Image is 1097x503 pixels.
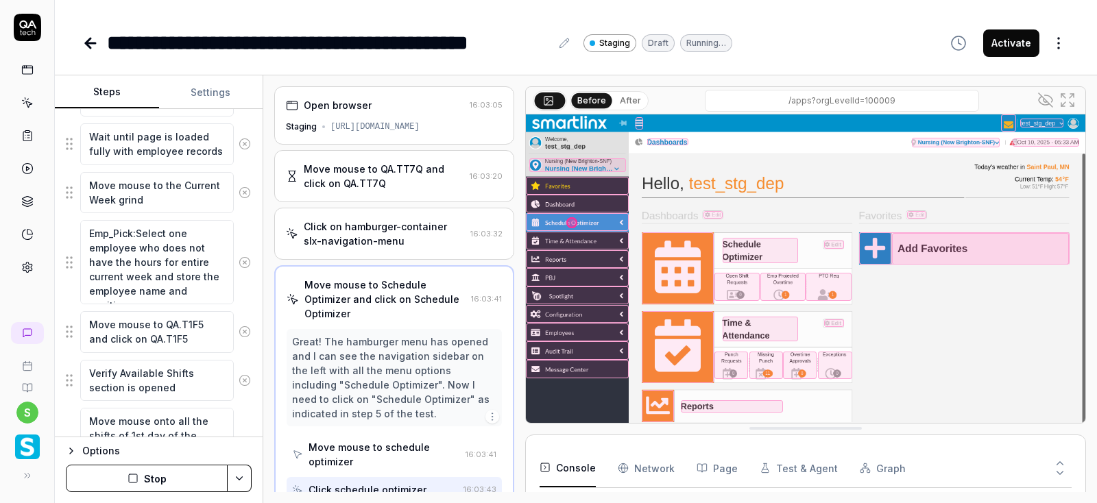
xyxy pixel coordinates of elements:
[66,171,252,214] div: Suggestions
[680,34,732,52] div: Running…
[526,114,1085,464] img: Screenshot
[471,294,502,304] time: 16:03:41
[5,349,49,371] a: Book a call with us
[55,76,159,109] button: Steps
[330,121,420,133] div: [URL][DOMAIN_NAME]
[234,318,256,345] button: Remove step
[618,449,675,487] button: Network
[304,219,465,248] div: Click on hamburger-container slx-navigation-menu
[470,100,503,110] time: 16:03:05
[234,130,256,158] button: Remove step
[82,443,252,459] div: Options
[287,434,502,474] button: Move mouse to schedule optimizer16:03:41
[599,37,630,49] span: Staging
[11,322,44,344] a: New conversation
[470,229,503,238] time: 16:03:32
[234,367,256,394] button: Remove step
[642,34,675,52] div: Draft
[66,465,228,492] button: Stop
[234,429,256,456] button: Remove step
[304,98,372,112] div: Open browser
[234,249,256,276] button: Remove step
[309,440,460,469] div: Move mouse to schedule optimizer
[614,93,647,108] button: After
[697,449,738,487] button: Page
[15,434,40,459] img: Smartlinx Logo
[1035,89,1057,111] button: Show all interative elements
[5,424,49,462] button: Smartlinx Logo
[540,449,596,487] button: Console
[5,371,49,393] a: Documentation
[66,443,252,459] button: Options
[1057,89,1078,111] button: Open in full screen
[463,484,496,494] time: 16:03:43
[286,121,317,133] div: Staging
[572,93,612,108] button: Before
[760,449,838,487] button: Test & Agent
[66,359,252,402] div: Suggestions
[16,402,38,424] button: s
[470,171,503,181] time: 16:03:20
[66,123,252,166] div: Suggestions
[942,29,975,57] button: View version history
[287,477,502,502] button: Click schedule optimizer16:03:43
[159,76,263,109] button: Settings
[304,162,464,191] div: Move mouse to QA.TT7Q and click on QA.TT7Q
[66,310,252,354] div: Suggestions
[66,219,252,305] div: Suggestions
[234,179,256,206] button: Remove step
[309,482,426,497] div: Click schedule optimizer
[860,449,906,487] button: Graph
[66,407,252,478] div: Suggestions
[304,278,466,321] div: Move mouse to Schedule Optimizer and click on Schedule Optimizer
[583,34,636,52] a: Staging
[983,29,1039,57] button: Activate
[292,334,496,421] div: Great! The hamburger menu has opened and I can see the navigation sidebar on the left with all th...
[466,450,496,459] time: 16:03:41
